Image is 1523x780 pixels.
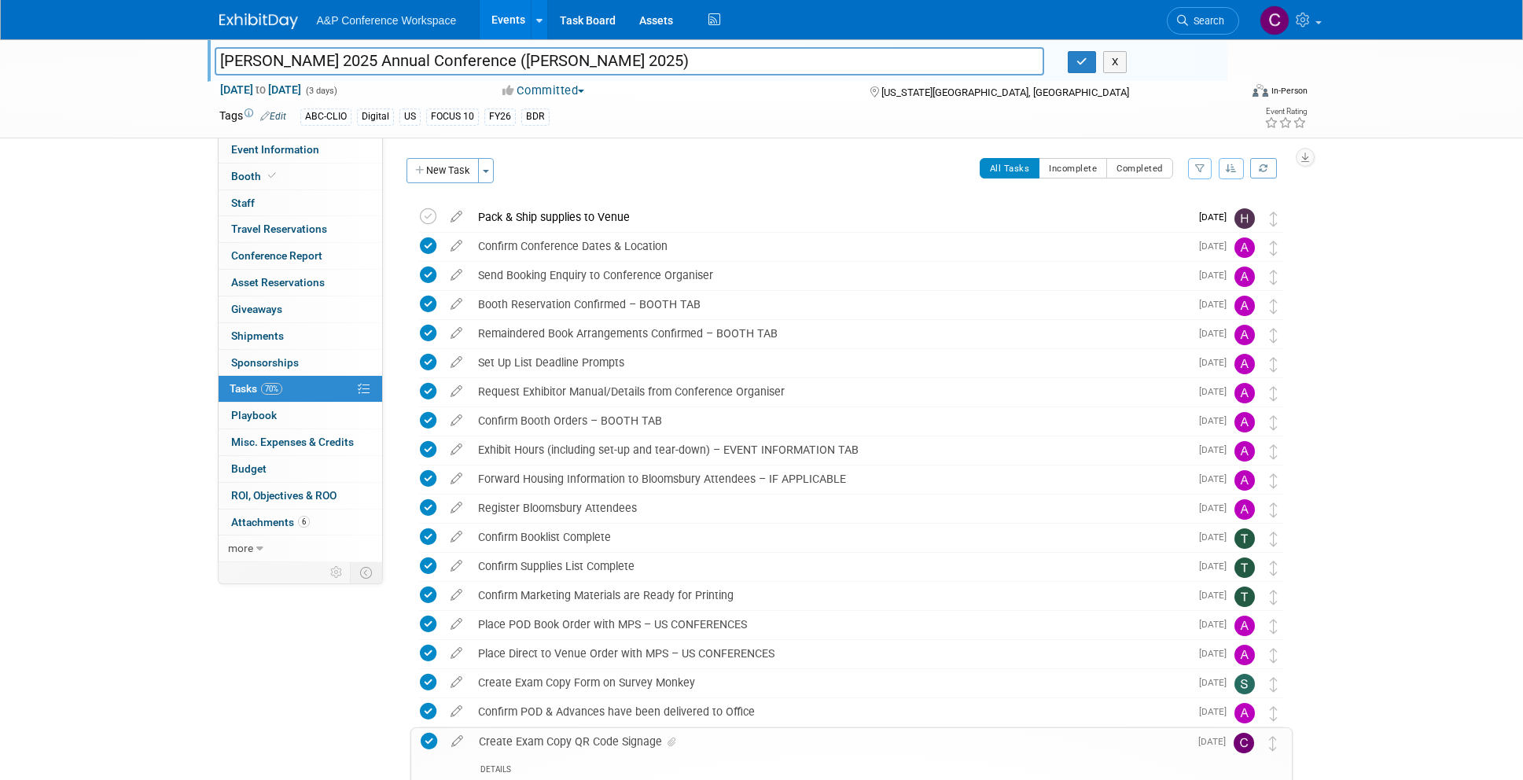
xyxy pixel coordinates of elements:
span: Budget [231,462,267,475]
a: Sponsorships [219,350,382,376]
img: Amanda Oney [1234,325,1255,345]
div: US [399,109,421,125]
i: Move task [1270,212,1278,226]
span: [DATE] [1199,561,1234,572]
span: Misc. Expenses & Credits [231,436,354,448]
i: Move task [1270,299,1278,314]
span: Sponsorships [231,356,299,369]
div: Pack & Ship supplies to Venue [470,204,1190,230]
a: Conference Report [219,243,382,269]
i: Move task [1270,619,1278,634]
img: Format-Inperson.png [1253,84,1268,97]
a: edit [443,472,470,486]
a: Giveaways [219,296,382,322]
span: [DATE] [1199,502,1234,513]
span: [DATE] [1199,386,1234,397]
div: Request Exhibitor Manual/Details from Conference Organiser [470,378,1190,405]
img: ExhibitDay [219,13,298,29]
div: Send Booking Enquiry to Conference Organiser [470,262,1190,289]
img: Amanda Oney [1234,296,1255,316]
i: Move task [1270,590,1278,605]
i: Booth reservation complete [268,171,276,180]
img: Amanda Oney [1234,354,1255,374]
a: more [219,535,382,561]
span: [DATE] [1199,212,1234,223]
a: edit [443,384,470,399]
span: Event Information [231,143,319,156]
div: Event Rating [1264,108,1307,116]
a: Search [1167,7,1239,35]
span: [DATE] [1199,677,1234,688]
div: Confirm Marketing Materials are Ready for Printing [470,582,1190,609]
div: Digital [357,109,394,125]
a: edit [443,355,470,370]
img: Amanda Oney [1234,499,1255,520]
button: Committed [497,83,590,99]
div: Confirm Booth Orders – BOOTH TAB [470,407,1190,434]
div: Booth Reservation Confirmed – BOOTH TAB [470,291,1190,318]
div: FOCUS 10 [426,109,479,125]
a: Staff [219,190,382,216]
a: edit [443,210,470,224]
img: Taylor Thompson [1234,587,1255,607]
i: Move task [1270,444,1278,459]
button: X [1103,51,1128,73]
div: Exhibit Hours (including set-up and tear-down) – EVENT INFORMATION TAB [470,436,1190,463]
span: [DATE] [1199,473,1234,484]
div: Forward Housing Information to Bloomsbury Attendees – IF APPLICABLE [470,465,1190,492]
span: Staff [231,197,255,209]
button: New Task [407,158,479,183]
span: Booth [231,170,279,182]
a: edit [443,559,470,573]
a: edit [443,617,470,631]
a: edit [443,268,470,282]
i: Move task [1270,328,1278,343]
span: [DATE] [DATE] [219,83,302,97]
div: Confirm Conference Dates & Location [470,233,1190,259]
a: Shipments [219,323,382,349]
span: [DATE] [1198,736,1234,747]
a: Refresh [1250,158,1277,178]
i: Move task [1270,706,1278,721]
div: BDR [521,109,550,125]
span: [DATE] [1199,532,1234,543]
a: Travel Reservations [219,216,382,242]
i: Move task [1270,648,1278,663]
span: [DATE] [1199,415,1234,426]
span: A&P Conference Workspace [317,14,457,27]
i: Move task [1270,532,1278,546]
a: Booth [219,164,382,189]
a: Event Information [219,137,382,163]
img: Samantha Klein [1234,674,1255,694]
i: Move task [1270,241,1278,256]
div: Confirm Booklist Complete [470,524,1190,550]
img: Amanda Oney [1234,383,1255,403]
img: Amanda Oney [1234,703,1255,723]
span: [DATE] [1199,270,1234,281]
img: Christine Ritchlin [1234,733,1254,753]
a: edit [443,239,470,253]
div: Confirm Supplies List Complete [470,553,1190,579]
span: [DATE] [1199,590,1234,601]
button: All Tasks [980,158,1040,178]
span: [DATE] [1199,357,1234,368]
a: ROI, Objectives & ROO [219,483,382,509]
a: edit [443,501,470,515]
div: DETAILS [480,764,1189,778]
img: Amanda Oney [1234,237,1255,258]
a: edit [443,734,471,749]
span: Tasks [230,382,282,395]
div: FY26 [484,109,516,125]
span: Attachments [231,516,310,528]
span: ROI, Objectives & ROO [231,489,337,502]
span: to [253,83,268,96]
a: edit [443,588,470,602]
i: Move task [1270,677,1278,692]
span: 70% [261,383,282,395]
span: more [228,542,253,554]
i: Move task [1270,415,1278,430]
a: edit [443,530,470,544]
span: [US_STATE][GEOGRAPHIC_DATA], [GEOGRAPHIC_DATA] [881,86,1129,98]
i: Move task [1270,561,1278,576]
a: Attachments6 [219,510,382,535]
